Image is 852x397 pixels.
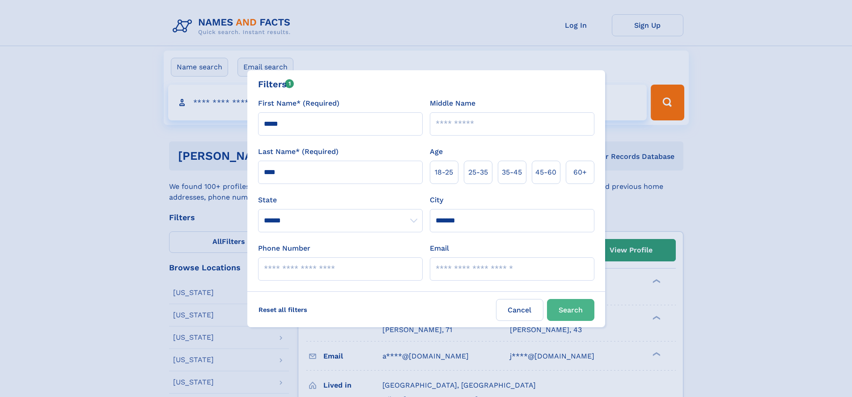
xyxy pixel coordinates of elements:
[258,243,310,254] label: Phone Number
[430,146,443,157] label: Age
[430,98,475,109] label: Middle Name
[258,195,423,205] label: State
[258,77,294,91] div: Filters
[253,299,313,320] label: Reset all filters
[258,98,339,109] label: First Name* (Required)
[573,167,587,178] span: 60+
[435,167,453,178] span: 18‑25
[430,243,449,254] label: Email
[468,167,488,178] span: 25‑35
[547,299,594,321] button: Search
[535,167,556,178] span: 45‑60
[502,167,522,178] span: 35‑45
[496,299,543,321] label: Cancel
[258,146,339,157] label: Last Name* (Required)
[430,195,443,205] label: City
